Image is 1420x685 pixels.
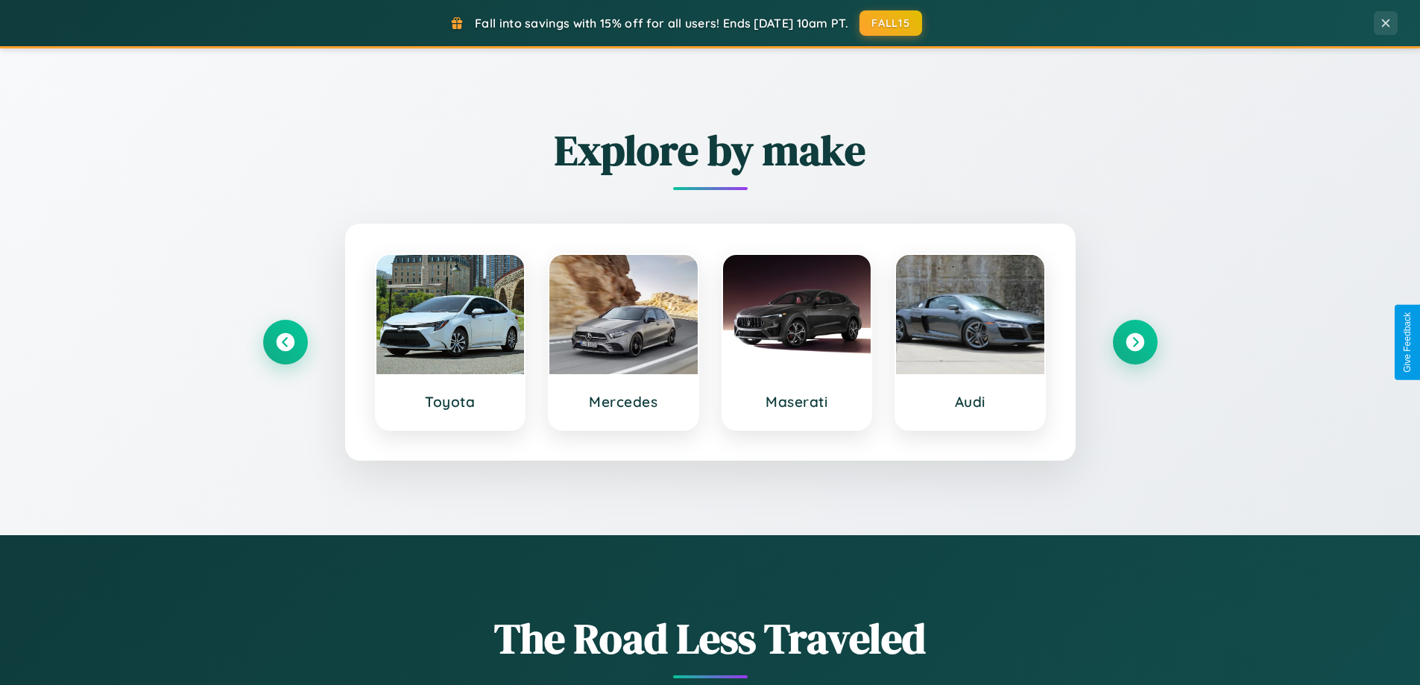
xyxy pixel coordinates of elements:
[911,393,1029,411] h3: Audi
[564,393,683,411] h3: Mercedes
[391,393,510,411] h3: Toyota
[859,10,922,36] button: FALL15
[738,393,856,411] h3: Maserati
[475,16,848,31] span: Fall into savings with 15% off for all users! Ends [DATE] 10am PT.
[263,610,1158,667] h1: The Road Less Traveled
[263,121,1158,179] h2: Explore by make
[1402,312,1413,373] div: Give Feedback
